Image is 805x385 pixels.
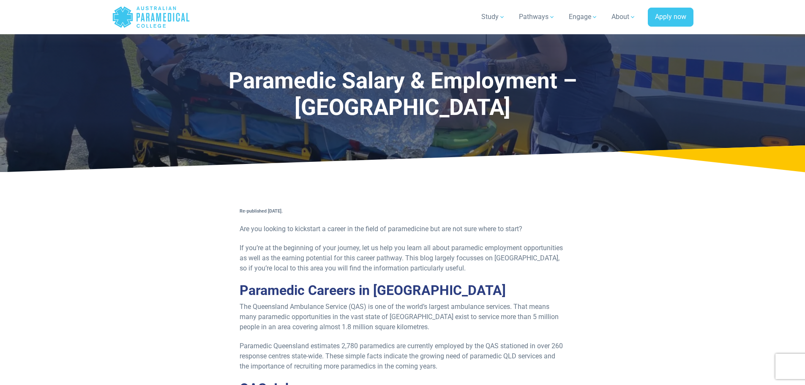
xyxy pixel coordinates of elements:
[240,302,566,332] p: The Queensland Ambulance Service (QAS) is one of the world’s largest ambulance services. That mea...
[240,243,566,273] p: If you’re at the beginning of your journey, let us help you learn all about paramedic employment ...
[606,5,641,29] a: About
[112,3,190,31] a: Australian Paramedical College
[514,5,560,29] a: Pathways
[240,224,566,234] p: Are you looking to kickstart a career in the field of paramedicine but are not sure where to start?
[185,68,621,121] h1: Paramedic Salary & Employment – [GEOGRAPHIC_DATA]
[648,8,693,27] a: Apply now
[240,208,283,214] strong: Re-published [DATE].
[240,282,566,298] h2: Paramedic Careers in [GEOGRAPHIC_DATA]
[240,341,566,371] p: Paramedic Queensland estimates 2,780 paramedics are currently employed by the QAS stationed in ov...
[564,5,603,29] a: Engage
[476,5,510,29] a: Study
